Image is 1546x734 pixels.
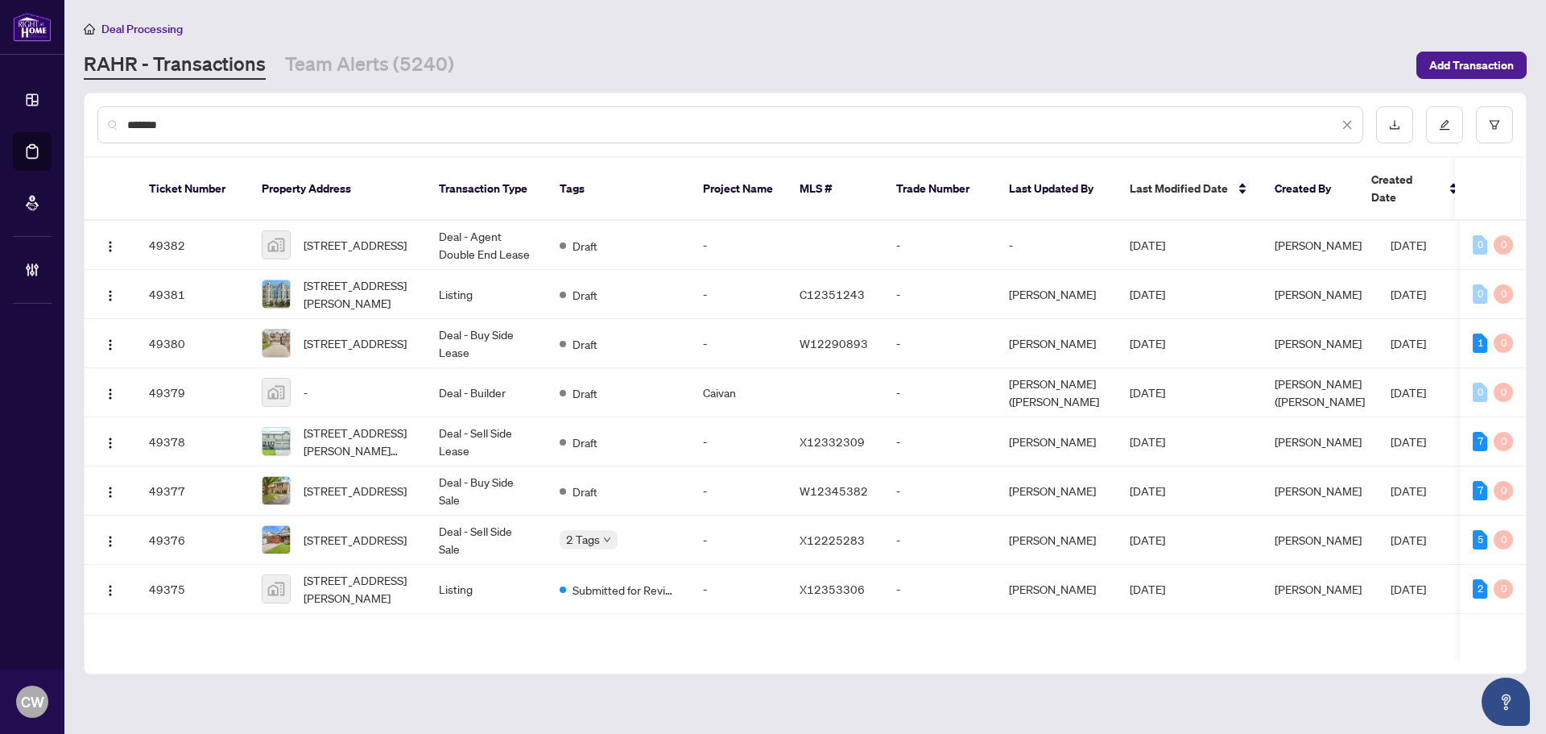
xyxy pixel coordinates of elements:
[249,158,426,221] th: Property Address
[136,417,249,467] td: 49378
[1371,171,1439,206] span: Created Date
[1473,284,1487,304] div: 0
[996,565,1117,614] td: [PERSON_NAME]
[262,231,290,259] img: thumbnail-img
[800,582,865,596] span: X12353306
[104,535,117,548] img: Logo
[1130,287,1165,301] span: [DATE]
[800,533,865,547] span: X12225283
[1391,238,1426,252] span: [DATE]
[787,158,883,221] th: MLS #
[883,565,996,614] td: -
[996,270,1117,319] td: [PERSON_NAME]
[1391,336,1426,350] span: [DATE]
[1426,106,1463,143] button: edit
[1275,376,1365,408] span: [PERSON_NAME] ([PERSON_NAME]
[1482,678,1530,726] button: Open asap
[996,467,1117,516] td: [PERSON_NAME]
[1391,434,1426,449] span: [DATE]
[1275,336,1362,350] span: [PERSON_NAME]
[1130,434,1165,449] span: [DATE]
[1473,334,1487,353] div: 1
[136,158,249,221] th: Ticket Number
[1391,483,1426,498] span: [DATE]
[996,417,1117,467] td: [PERSON_NAME]
[136,221,249,270] td: 49382
[1473,432,1487,451] div: 7
[1130,336,1165,350] span: [DATE]
[603,536,611,544] span: down
[883,467,996,516] td: -
[104,437,117,450] img: Logo
[97,527,123,553] button: Logo
[1476,106,1513,143] button: filter
[104,240,117,253] img: Logo
[547,158,690,221] th: Tags
[800,434,865,449] span: X12332309
[426,467,547,516] td: Deal - Buy Side Sale
[97,429,123,454] button: Logo
[996,221,1117,270] td: -
[1494,481,1513,500] div: 0
[104,486,117,499] img: Logo
[426,319,547,368] td: Deal - Buy Side Lease
[883,221,996,270] td: -
[262,428,290,455] img: thumbnail-img
[1130,180,1228,197] span: Last Modified Date
[104,289,117,302] img: Logo
[304,482,407,500] span: [STREET_ADDRESS]
[262,379,290,406] img: thumbnail-img
[883,158,996,221] th: Trade Number
[84,51,266,80] a: RAHR - Transactions
[573,433,597,451] span: Draft
[136,516,249,565] td: 49376
[883,368,996,417] td: -
[97,281,123,307] button: Logo
[1262,158,1358,221] th: Created By
[690,565,787,614] td: -
[304,424,413,459] span: [STREET_ADDRESS][PERSON_NAME][PERSON_NAME]
[1494,235,1513,255] div: 0
[104,338,117,351] img: Logo
[1391,582,1426,596] span: [DATE]
[800,483,868,498] span: W12345382
[304,571,413,607] span: [STREET_ADDRESS][PERSON_NAME]
[690,158,787,221] th: Project Name
[97,232,123,258] button: Logo
[1130,483,1165,498] span: [DATE]
[97,478,123,504] button: Logo
[690,467,787,516] td: -
[1494,530,1513,549] div: 0
[136,270,249,319] td: 49381
[573,335,597,353] span: Draft
[262,280,290,308] img: thumbnail-img
[426,221,547,270] td: Deal - Agent Double End Lease
[1275,483,1362,498] span: [PERSON_NAME]
[800,336,868,350] span: W12290893
[1130,385,1165,400] span: [DATE]
[883,319,996,368] td: -
[262,575,290,603] img: thumbnail-img
[1275,238,1362,252] span: [PERSON_NAME]
[1473,383,1487,402] div: 0
[97,576,123,602] button: Logo
[84,23,95,35] span: home
[136,319,249,368] td: 49380
[1391,385,1426,400] span: [DATE]
[136,368,249,417] td: 49379
[1130,533,1165,547] span: [DATE]
[426,158,547,221] th: Transaction Type
[573,237,597,255] span: Draft
[262,526,290,554] img: thumbnail-img
[426,417,547,467] td: Deal - Sell Side Lease
[996,319,1117,368] td: [PERSON_NAME]
[800,287,865,301] span: C12351243
[304,276,413,312] span: [STREET_ADDRESS][PERSON_NAME]
[1130,238,1165,252] span: [DATE]
[573,384,597,402] span: Draft
[573,286,597,304] span: Draft
[1391,287,1426,301] span: [DATE]
[996,368,1117,417] td: [PERSON_NAME] ([PERSON_NAME]
[104,584,117,597] img: Logo
[13,12,52,42] img: logo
